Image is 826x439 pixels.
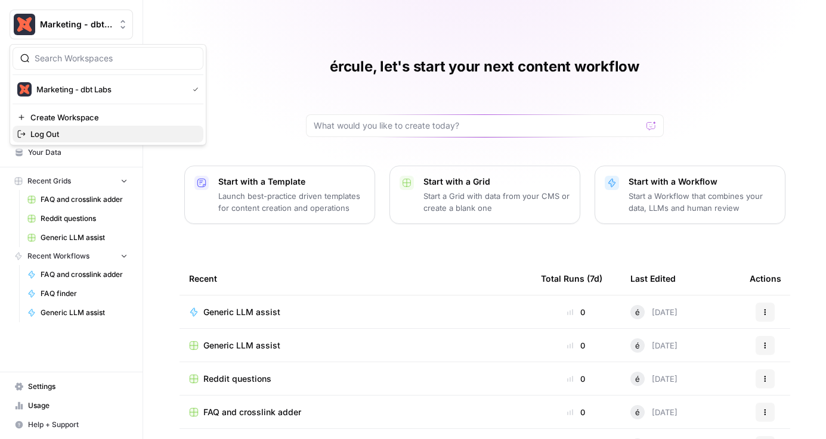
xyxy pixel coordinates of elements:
[750,262,781,295] div: Actions
[10,377,133,396] a: Settings
[13,126,203,142] a: Log Out
[36,83,183,95] span: Marketing - dbt Labs
[22,265,133,284] a: FAQ and crosslink adder
[218,176,365,188] p: Start with a Template
[635,306,640,318] span: é
[218,190,365,214] p: Launch best-practice driven templates for content creation and operations
[630,338,677,353] div: [DATE]
[541,262,602,295] div: Total Runs (7d)
[184,166,375,224] button: Start with a TemplateLaunch best-practice driven templates for content creation and operations
[41,232,128,243] span: Generic LLM assist
[10,247,133,265] button: Recent Workflows
[10,172,133,190] button: Recent Grids
[41,269,128,280] span: FAQ and crosslink adder
[30,128,194,140] span: Log Out
[30,111,194,123] span: Create Workspace
[314,120,642,132] input: What would you like to create today?
[189,306,522,318] a: Generic LLM assist
[27,251,89,261] span: Recent Workflows
[14,14,35,35] img: Marketing - dbt Labs Logo
[635,406,640,418] span: é
[22,284,133,303] a: FAQ finder
[28,400,128,411] span: Usage
[630,372,677,386] div: [DATE]
[41,194,128,205] span: FAQ and crosslink adder
[10,44,206,145] div: Workspace: Marketing - dbt Labs
[22,303,133,322] a: Generic LLM assist
[22,228,133,247] a: Generic LLM assist
[189,262,522,295] div: Recent
[635,340,640,351] span: é
[541,306,611,318] div: 0
[189,406,522,418] a: FAQ and crosslink adder
[28,147,128,158] span: Your Data
[10,10,133,39] button: Workspace: Marketing - dbt Labs
[630,405,677,419] div: [DATE]
[41,288,128,299] span: FAQ finder
[541,406,611,418] div: 0
[22,209,133,228] a: Reddit questions
[629,176,775,188] p: Start with a Workflow
[22,190,133,209] a: FAQ and crosslink adder
[10,396,133,415] a: Usage
[17,82,32,96] img: Marketing - dbt Labs Logo
[389,166,580,224] button: Start with a GridStart a Grid with data from your CMS or create a blank one
[635,373,640,385] span: é
[630,305,677,319] div: [DATE]
[330,57,639,76] h1: ércule, let's start your next content workflow
[35,52,196,64] input: Search Workspaces
[541,340,611,351] div: 0
[27,176,71,186] span: Recent Grids
[630,262,676,295] div: Last Edited
[41,307,128,318] span: Generic LLM assist
[28,381,128,392] span: Settings
[541,373,611,385] div: 0
[13,109,203,126] a: Create Workspace
[40,18,112,30] span: Marketing - dbt Labs
[423,190,570,214] p: Start a Grid with data from your CMS or create a blank one
[203,340,280,351] span: Generic LLM assist
[203,406,301,418] span: FAQ and crosslink adder
[189,373,522,385] a: Reddit questions
[423,176,570,188] p: Start with a Grid
[189,340,522,351] a: Generic LLM assist
[629,190,775,214] p: Start a Workflow that combines your data, LLMs and human review
[10,415,133,434] button: Help + Support
[28,419,128,430] span: Help + Support
[10,143,133,162] a: Your Data
[203,306,280,318] span: Generic LLM assist
[595,166,785,224] button: Start with a WorkflowStart a Workflow that combines your data, LLMs and human review
[203,373,271,385] span: Reddit questions
[41,213,128,224] span: Reddit questions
